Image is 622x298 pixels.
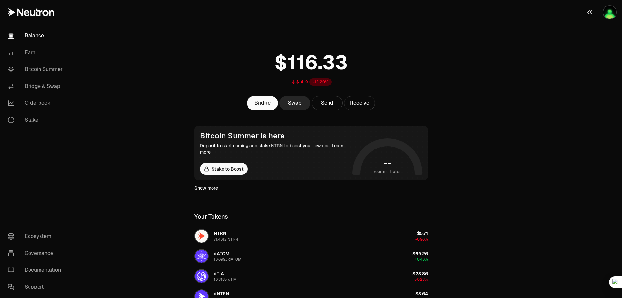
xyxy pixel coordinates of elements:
a: Swap [279,96,310,110]
img: valentos [603,6,616,19]
a: Ecosystem [3,228,70,245]
a: Documentation [3,262,70,279]
span: -50.23% [413,277,428,282]
a: Governance [3,245,70,262]
a: Balance [3,27,70,44]
img: dTIA Logo [195,270,208,283]
h1: -- [384,158,391,168]
div: Bitcoin Summer is here [200,131,350,140]
span: your multiplier [373,168,401,175]
img: NTRN Logo [195,230,208,243]
span: -0.98% [415,237,428,242]
div: 19.3185 dTIA [214,277,236,282]
button: Send [312,96,343,110]
a: Support [3,279,70,295]
div: Deposit to start earning and stake NTRN to boost your rewards. [200,142,350,155]
a: Show more [194,185,218,191]
a: Orderbook [3,95,70,112]
img: dATOM Logo [195,250,208,263]
a: Bitcoin Summer [3,61,70,78]
a: Earn [3,44,70,61]
div: Your Tokens [194,212,228,221]
div: 71.4312 NTRN [214,237,238,242]
div: $14.19 [296,79,308,85]
span: dNTRN [214,291,229,297]
a: Bridge [247,96,278,110]
div: -12.20% [309,78,332,86]
span: $28.86 [412,271,428,277]
button: Receive [344,96,375,110]
button: dTIA LogodTIA19.3185 dTIA$28.86-50.23% [190,267,432,286]
span: dTIA [214,271,224,277]
span: $5.71 [417,231,428,236]
span: $69.26 [412,251,428,256]
button: dATOM LogodATOM13.8993 dATOM$69.26+0.43% [190,246,432,266]
span: dATOM [214,251,230,256]
span: NTRN [214,231,226,236]
a: Stake [3,112,70,128]
span: +0.43% [415,257,428,262]
div: 13.8993 dATOM [214,257,242,262]
a: Stake to Boost [200,163,248,175]
button: NTRN LogoNTRN71.4312 NTRN$5.71-0.98% [190,226,432,246]
a: Bridge & Swap [3,78,70,95]
span: $8.64 [415,291,428,297]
